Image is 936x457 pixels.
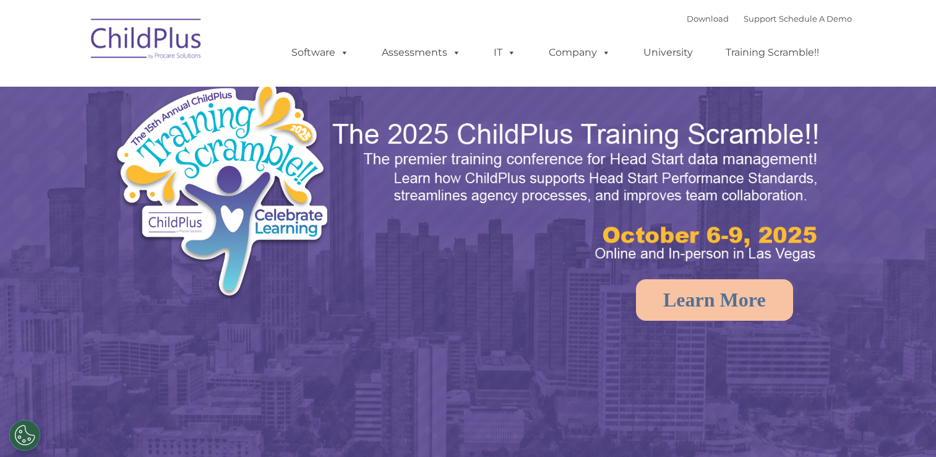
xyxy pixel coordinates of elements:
[713,40,831,65] a: Training Scramble!!
[536,40,623,65] a: Company
[779,14,852,24] a: Schedule A Demo
[85,10,208,72] img: ChildPlus by Procare Solutions
[744,14,776,24] a: Support
[279,40,361,65] a: Software
[687,14,729,24] a: Download
[636,279,793,321] a: Learn More
[481,40,528,65] a: IT
[9,420,40,451] button: Cookies Settings
[369,40,473,65] a: Assessments
[631,40,705,65] a: University
[687,14,852,24] font: |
